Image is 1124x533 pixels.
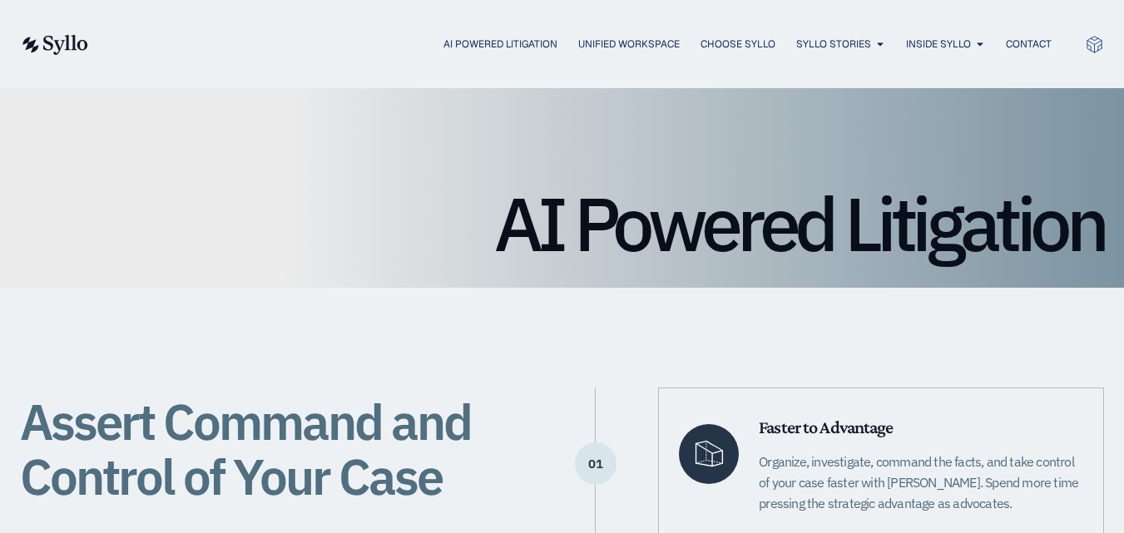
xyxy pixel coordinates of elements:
p: Organize, investigate, command the facts, and take control of your case faster with [PERSON_NAME]... [759,452,1083,513]
a: Contact [1006,37,1052,52]
a: Choose Syllo [701,37,775,52]
div: Menu Toggle [121,37,1052,52]
span: Faster to Advantage [759,417,893,437]
p: 01 [575,463,616,465]
a: AI Powered Litigation [443,37,557,52]
img: syllo [20,35,88,55]
a: Inside Syllo [906,37,971,52]
nav: Menu [121,37,1052,52]
span: Assert Command and Control of Your Case [20,388,471,509]
h1: AI Powered Litigation [20,186,1104,261]
a: Syllo Stories [796,37,871,52]
a: Unified Workspace [578,37,680,52]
